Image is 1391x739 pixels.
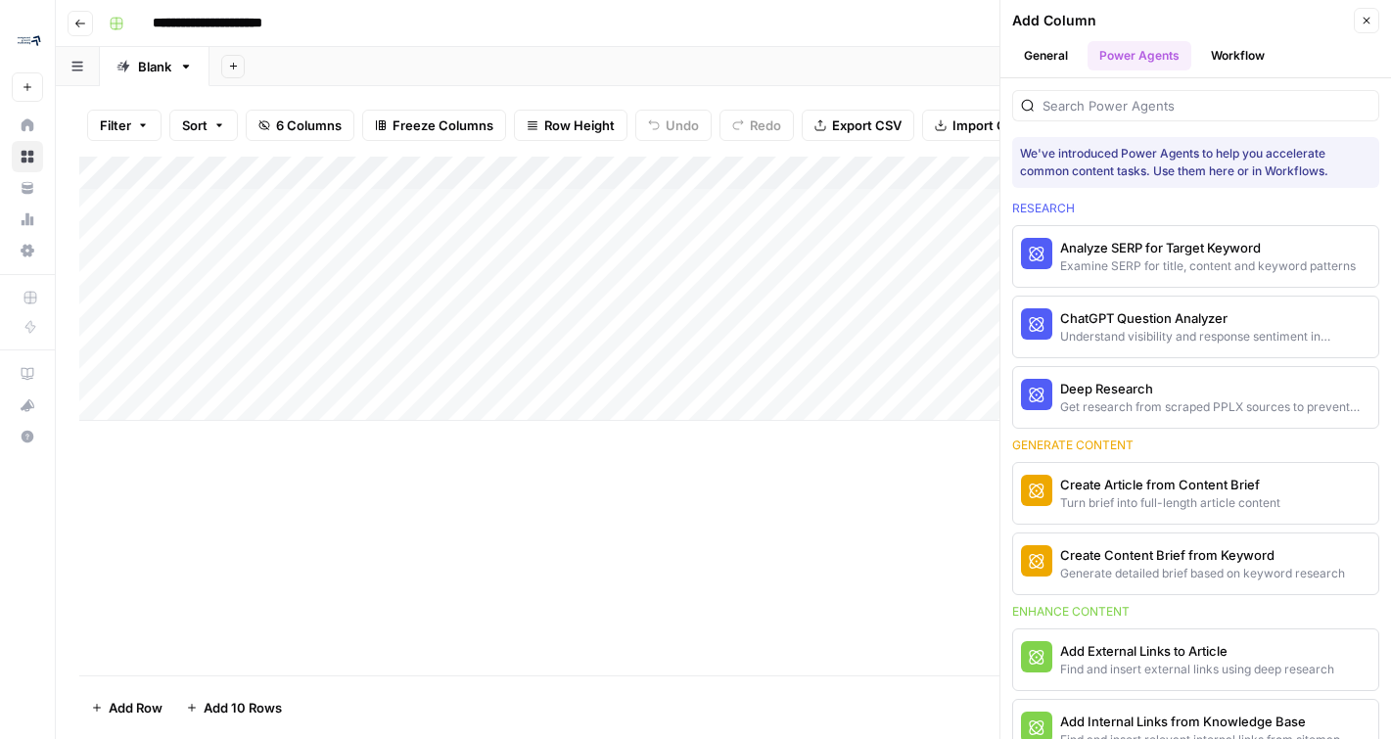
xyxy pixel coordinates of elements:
[1013,463,1378,524] button: Create Article from Content BriefTurn brief into full-length article content
[1012,603,1379,621] div: Enhance content
[1060,712,1340,731] div: Add Internal Links from Knowledge Base
[276,115,342,135] span: 6 Columns
[174,692,294,723] button: Add 10 Rows
[1013,297,1378,357] button: ChatGPT Question AnalyzerUnderstand visibility and response sentiment in ChatGPT
[1060,238,1356,257] div: Analyze SERP for Target Keyword
[1060,328,1370,346] div: Understand visibility and response sentiment in ChatGPT
[1199,41,1276,70] button: Workflow
[1060,565,1345,582] div: Generate detailed brief based on keyword research
[1088,41,1191,70] button: Power Agents
[100,47,209,86] a: Blank
[12,390,43,421] button: What's new?
[1020,145,1371,180] div: We've introduced Power Agents to help you accelerate common content tasks. Use them here or in Wo...
[750,115,781,135] span: Redo
[138,57,171,76] div: Blank
[393,115,493,135] span: Freeze Columns
[12,421,43,452] button: Help + Support
[12,358,43,390] a: AirOps Academy
[1013,226,1378,287] button: Analyze SERP for Target KeywordExamine SERP for title, content and keyword patterns
[12,141,43,172] a: Browse
[1060,257,1356,275] div: Examine SERP for title, content and keyword patterns
[12,204,43,235] a: Usage
[204,698,282,717] span: Add 10 Rows
[12,235,43,266] a: Settings
[169,110,238,141] button: Sort
[109,698,162,717] span: Add Row
[802,110,914,141] button: Export CSV
[246,110,354,141] button: 6 Columns
[635,110,712,141] button: Undo
[13,391,42,420] div: What's new?
[922,110,1036,141] button: Import CSV
[12,23,47,58] img: CGMOps Logo
[1060,379,1370,398] div: Deep Research
[1012,41,1080,70] button: General
[1060,661,1334,678] div: Find and insert external links using deep research
[1013,533,1378,594] button: Create Content Brief from KeywordGenerate detailed brief based on keyword research
[1060,545,1345,565] div: Create Content Brief from Keyword
[362,110,506,141] button: Freeze Columns
[1060,475,1280,494] div: Create Article from Content Brief
[666,115,699,135] span: Undo
[12,16,43,65] button: Workspace: CGMOps
[12,172,43,204] a: Your Data
[719,110,794,141] button: Redo
[1013,629,1378,690] button: Add External Links to ArticleFind and insert external links using deep research
[182,115,208,135] span: Sort
[1060,308,1370,328] div: ChatGPT Question Analyzer
[1060,398,1370,416] div: Get research from scraped PPLX sources to prevent source hallucination
[1060,494,1280,512] div: Turn brief into full-length article content
[1043,96,1370,115] input: Search Power Agents
[1012,200,1379,217] div: Research
[1060,641,1334,661] div: Add External Links to Article
[12,110,43,141] a: Home
[952,115,1023,135] span: Import CSV
[514,110,627,141] button: Row Height
[100,115,131,135] span: Filter
[832,115,902,135] span: Export CSV
[79,692,174,723] button: Add Row
[544,115,615,135] span: Row Height
[87,110,162,141] button: Filter
[1013,367,1378,428] button: Deep ResearchGet research from scraped PPLX sources to prevent source hallucination
[1012,437,1379,454] div: Generate content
